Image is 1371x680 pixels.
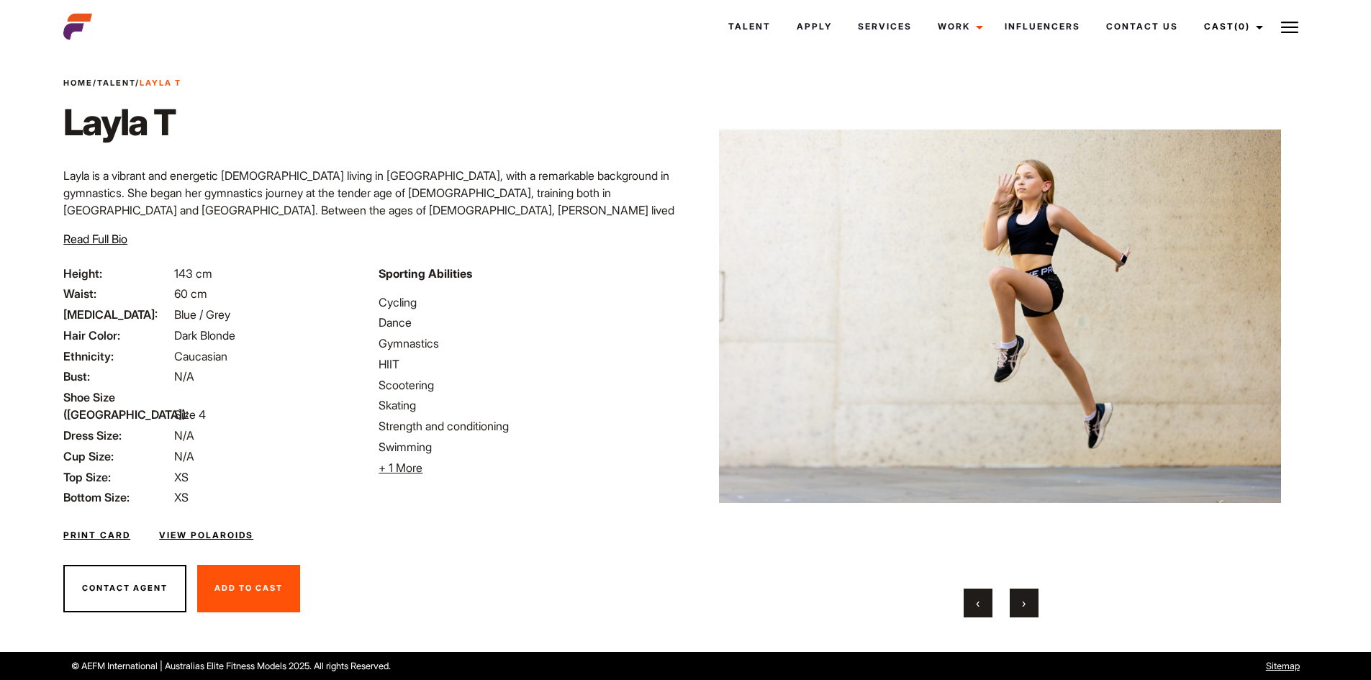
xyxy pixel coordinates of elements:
[63,77,181,89] span: / /
[719,61,1280,571] img: 0B5A8702
[379,461,422,475] span: + 1 More
[174,490,189,504] span: XS
[174,328,235,343] span: Dark Blonde
[197,565,300,612] button: Add To Cast
[174,286,207,301] span: 60 cm
[174,407,206,422] span: Size 4
[174,369,194,384] span: N/A
[784,7,845,46] a: Apply
[159,529,253,542] a: View Polaroids
[174,349,227,363] span: Caucasian
[976,596,979,610] span: Previous
[63,389,171,423] span: Shoe Size ([GEOGRAPHIC_DATA]):
[379,355,677,373] li: HIIT
[63,489,171,506] span: Bottom Size:
[63,565,186,612] button: Contact Agent
[1191,7,1272,46] a: Cast(0)
[174,266,212,281] span: 143 cm
[63,306,171,323] span: [MEDICAL_DATA]:
[63,468,171,486] span: Top Size:
[174,307,230,322] span: Blue / Grey
[992,7,1093,46] a: Influencers
[63,368,171,385] span: Bust:
[63,285,171,302] span: Waist:
[1093,7,1191,46] a: Contact Us
[63,12,92,41] img: cropped-aefm-brand-fav-22-square.png
[63,348,171,365] span: Ethnicity:
[63,529,130,542] a: Print Card
[63,232,127,246] span: Read Full Bio
[379,266,472,281] strong: Sporting Abilities
[379,294,677,311] li: Cycling
[214,583,283,593] span: Add To Cast
[1281,19,1298,36] img: Burger icon
[379,438,677,455] li: Swimming
[174,470,189,484] span: XS
[1266,661,1300,671] a: Sitemap
[97,78,135,88] a: Talent
[174,428,194,443] span: N/A
[715,7,784,46] a: Talent
[63,427,171,444] span: Dress Size:
[63,448,171,465] span: Cup Size:
[379,396,677,414] li: Skating
[174,449,194,463] span: N/A
[379,335,677,352] li: Gymnastics
[845,7,925,46] a: Services
[63,167,677,271] p: Layla is a vibrant and energetic [DEMOGRAPHIC_DATA] living in [GEOGRAPHIC_DATA], with a remarkabl...
[925,7,992,46] a: Work
[379,376,677,394] li: Scootering
[379,417,677,435] li: Strength and conditioning
[63,230,127,248] button: Read Full Bio
[63,327,171,344] span: Hair Color:
[63,265,171,282] span: Height:
[140,78,181,88] strong: Layla T
[1022,596,1026,610] span: Next
[63,78,93,88] a: Home
[71,659,780,673] p: © AEFM International | Australias Elite Fitness Models 2025. All rights Reserved.
[379,314,677,331] li: Dance
[1234,21,1250,32] span: (0)
[63,101,181,144] h1: Layla T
